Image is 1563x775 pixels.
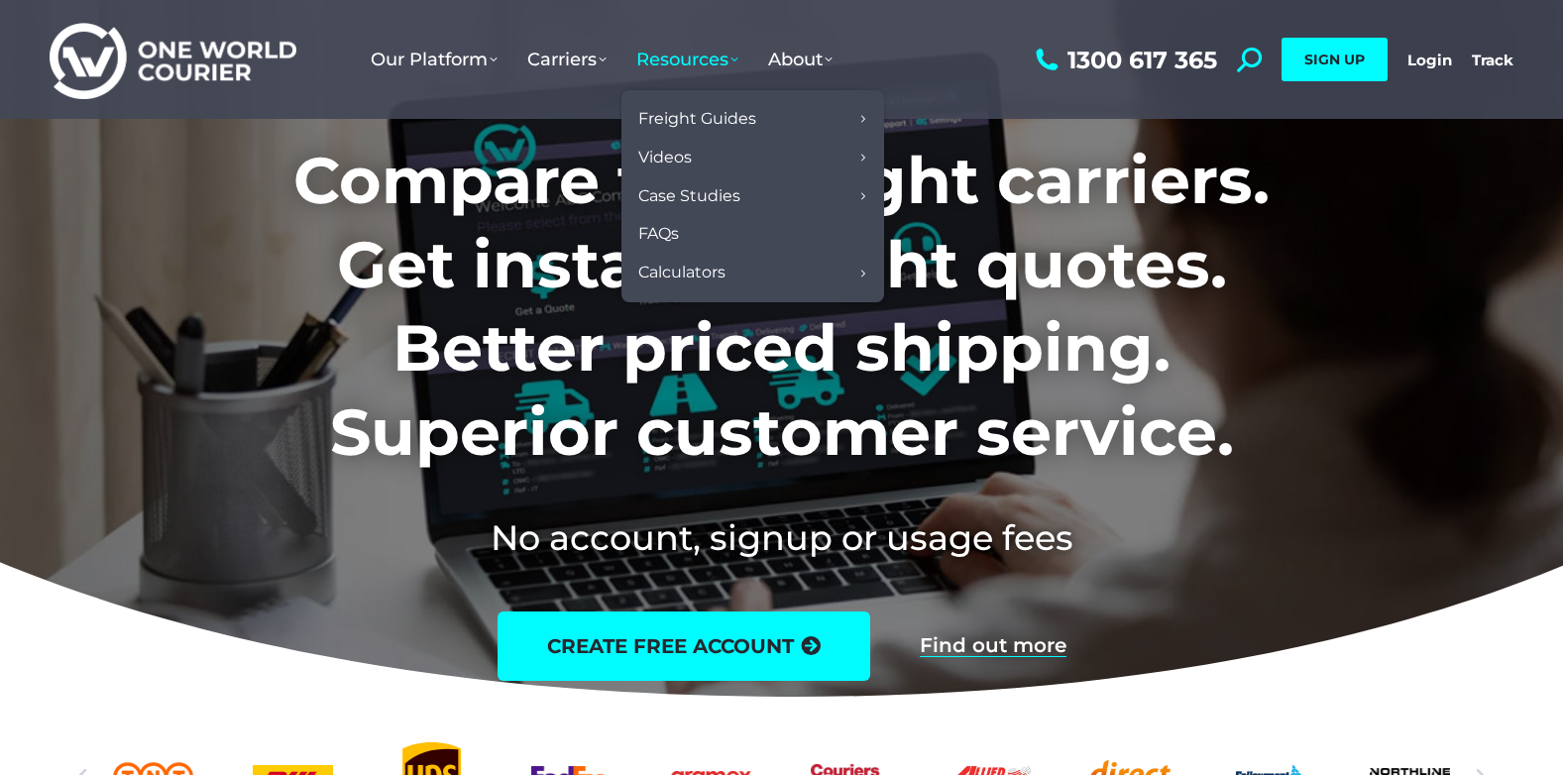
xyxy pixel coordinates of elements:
[356,29,512,90] a: Our Platform
[527,49,607,70] span: Carriers
[631,177,874,216] a: Case Studies
[631,215,874,254] a: FAQs
[163,139,1400,474] h1: Compare top freight carriers. Get instant freight quotes. Better priced shipping. Superior custom...
[638,109,756,130] span: Freight Guides
[498,611,870,681] a: create free account
[638,148,692,168] span: Videos
[636,49,738,70] span: Resources
[1031,48,1217,72] a: 1300 617 365
[1407,51,1452,69] a: Login
[50,20,296,100] img: One World Courier
[753,29,847,90] a: About
[1472,51,1513,69] a: Track
[631,100,874,139] a: Freight Guides
[638,224,679,245] span: FAQs
[638,263,726,283] span: Calculators
[371,49,498,70] span: Our Platform
[631,139,874,177] a: Videos
[631,254,874,292] a: Calculators
[1304,51,1365,68] span: SIGN UP
[621,29,753,90] a: Resources
[163,513,1400,562] h2: No account, signup or usage fees
[512,29,621,90] a: Carriers
[920,635,1066,657] a: Find out more
[768,49,833,70] span: About
[638,186,740,207] span: Case Studies
[1282,38,1388,81] a: SIGN UP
